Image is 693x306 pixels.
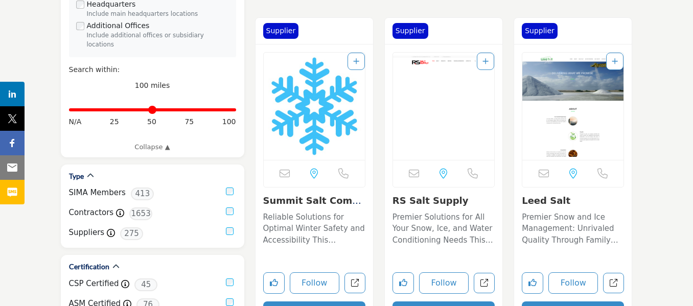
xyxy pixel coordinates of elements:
[396,26,425,36] p: Supplier
[87,20,150,31] label: Additional Offices
[548,272,598,294] button: Follow
[344,273,365,294] a: Open summit-salt-company in new tab
[69,187,126,199] label: SIMA Members
[266,26,296,36] p: Supplier
[392,211,495,246] p: Premier Solutions for All Your Snow, Ice, and Water Conditioning Needs This company operates as a...
[603,273,624,294] a: Open leed-salt in new tab
[392,209,495,246] a: Premier Solutions for All Your Snow, Ice, and Water Conditioning Needs This company operates as a...
[522,195,570,206] a: Leed Salt
[353,57,359,65] a: Add To List
[522,209,624,246] a: Premier Snow and Ice Management: Unrivaled Quality Through Family Values Founded on a legacy of s...
[392,272,414,294] button: Like listing
[263,195,365,206] h3: Summit Salt Company
[482,57,489,65] a: Add To List
[290,272,339,294] button: Follow
[263,195,365,217] a: Summit Salt Company
[129,207,152,220] span: 1653
[393,53,494,160] img: RS Salt Supply
[226,227,234,235] input: Suppliers checkbox
[134,278,157,291] span: 45
[612,57,618,65] a: Add To List
[525,26,555,36] p: Supplier
[522,53,623,160] img: Leed Salt
[69,207,114,219] label: Contractors
[110,116,119,127] span: 25
[522,195,624,206] h3: Leed Salt
[147,116,156,127] span: 50
[264,53,365,160] a: Open Listing in new tab
[87,10,229,19] div: Include main headquarters locations
[69,142,236,152] a: Collapse ▲
[419,272,469,294] button: Follow
[69,64,236,75] div: Search within:
[69,116,82,127] span: N/A
[392,195,495,206] h3: RS Salt Supply
[264,53,365,160] img: Summit Salt Company
[131,187,154,200] span: 413
[522,53,623,160] a: Open Listing in new tab
[393,53,494,160] a: Open Listing in new tab
[69,171,84,181] h2: Type
[226,298,234,306] input: ASM Certified checkbox
[69,278,119,290] label: CSP Certified
[263,211,365,246] p: Reliable Solutions for Optimal Winter Safety and Accessibility This company stands at the forefro...
[522,211,624,246] p: Premier Snow and Ice Management: Unrivaled Quality Through Family Values Founded on a legacy of s...
[69,227,105,239] label: Suppliers
[474,273,495,294] a: Open rs-salt-supply in new tab
[226,187,234,195] input: SIMA Members checkbox
[392,195,469,206] a: RS Salt Supply
[222,116,236,127] span: 100
[184,116,194,127] span: 75
[87,31,229,50] div: Include additional offices or subsidiary locations
[263,209,365,246] a: Reliable Solutions for Optimal Winter Safety and Accessibility This company stands at the forefro...
[263,272,285,294] button: Like listing
[226,207,234,215] input: Contractors checkbox
[226,278,234,286] input: CSP Certified checkbox
[135,81,170,89] span: 100 miles
[69,262,109,272] h2: Certification
[120,227,143,240] span: 275
[522,272,543,294] button: Like listing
